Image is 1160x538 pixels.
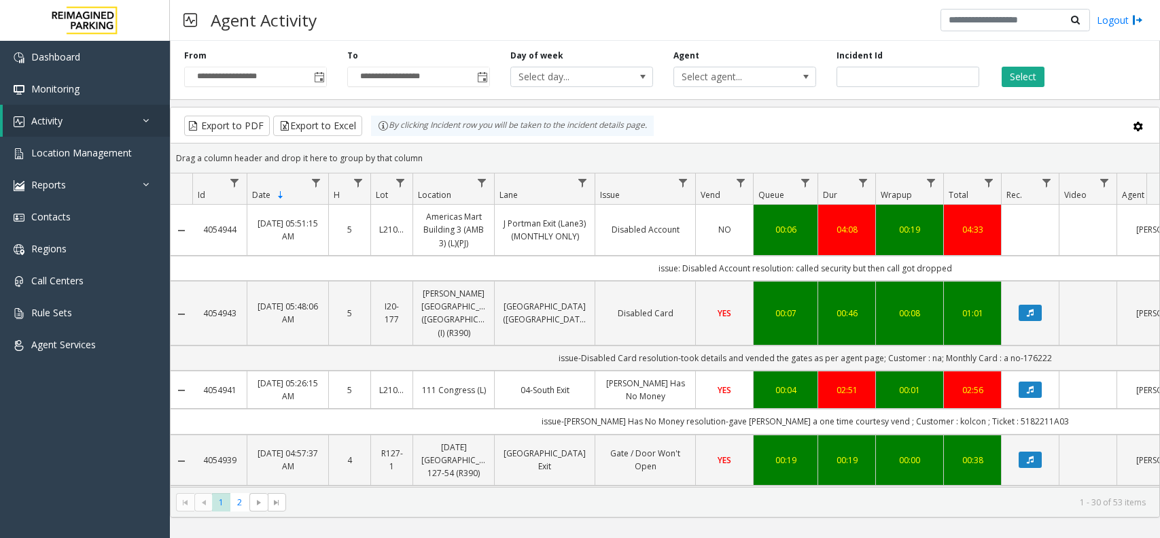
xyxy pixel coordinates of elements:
label: Day of week [510,50,563,62]
span: Agent [1122,189,1144,201]
span: Wrapup [881,189,912,201]
span: Toggle popup [474,67,489,86]
span: Page 2 [230,493,249,511]
span: Rec. [1006,189,1022,201]
button: Export to PDF [184,116,270,136]
span: Toggle popup [311,67,326,86]
span: Location Management [31,146,132,159]
a: YES [704,384,745,397]
a: Date Filter Menu [307,173,326,192]
a: 02:51 [826,384,867,397]
a: Total Filter Menu [980,173,998,192]
a: Collapse Details [171,309,192,320]
span: Agent Services [31,338,96,351]
img: 'icon' [14,276,24,287]
a: Vend Filter Menu [732,173,750,192]
div: By clicking Incident row you will be taken to the incident details page. [371,116,654,136]
a: 00:19 [762,454,809,467]
a: [DATE] 05:48:06 AM [256,300,320,326]
a: Gate / Door Won't Open [603,447,687,473]
a: [DATE] [GEOGRAPHIC_DATA] 127-54 (R390) [421,441,486,480]
div: Drag a column header and drop it here to group by that column [171,146,1159,170]
a: YES [704,307,745,320]
span: Go to the next page [253,497,264,508]
a: 4054939 [200,454,239,467]
a: 04-South Exit [503,384,586,397]
a: 00:46 [826,307,867,320]
span: Dur [823,189,837,201]
a: 5 [337,307,362,320]
a: Dur Filter Menu [854,173,873,192]
span: Activity [31,114,63,127]
span: Id [198,189,205,201]
span: Reports [31,178,66,191]
label: Agent [673,50,699,62]
img: logout [1132,13,1143,27]
a: 00:07 [762,307,809,320]
span: Go to the next page [249,493,268,512]
img: 'icon' [14,84,24,95]
a: 01:01 [952,307,993,320]
div: 04:33 [952,223,993,236]
img: 'icon' [14,116,24,127]
span: Vend [701,189,720,201]
button: Export to Excel [273,116,362,136]
span: Total [949,189,968,201]
span: YES [718,384,731,396]
span: YES [718,307,731,319]
img: 'icon' [14,148,24,159]
img: 'icon' [14,212,24,223]
a: 4054943 [200,307,239,320]
a: 5 [337,384,362,397]
a: Video Filter Menu [1095,173,1114,192]
a: Issue Filter Menu [674,173,692,192]
a: [DATE] 05:51:15 AM [256,217,320,243]
a: Collapse Details [171,385,192,396]
img: 'icon' [14,244,24,255]
span: Sortable [275,190,286,201]
span: Call Centers [31,274,84,287]
a: Queue Filter Menu [796,173,815,192]
a: 4054941 [200,384,239,397]
div: 00:01 [884,384,935,397]
div: 02:56 [952,384,993,397]
a: Activity [3,105,170,137]
span: Dashboard [31,50,80,63]
a: [DATE] 05:26:15 AM [256,377,320,403]
span: Date [252,189,270,201]
span: Queue [758,189,784,201]
a: L21066000 [379,384,404,397]
span: Lot [376,189,388,201]
a: Logout [1097,13,1143,27]
div: 04:08 [826,223,867,236]
div: 00:08 [884,307,935,320]
span: Select day... [511,67,624,86]
a: [DATE] 04:57:37 AM [256,447,320,473]
img: 'icon' [14,308,24,319]
h3: Agent Activity [204,3,323,37]
a: Collapse Details [171,456,192,467]
a: Collapse Details [171,225,192,236]
a: R127-1 [379,447,404,473]
span: Go to the last page [268,493,286,512]
a: L21036901 [379,223,404,236]
div: 00:19 [826,454,867,467]
span: Issue [600,189,620,201]
a: Disabled Card [603,307,687,320]
span: Location [418,189,451,201]
a: 111 Congress (L) [421,384,486,397]
div: 00:04 [762,384,809,397]
a: 00:06 [762,223,809,236]
a: YES [704,454,745,467]
a: 00:19 [884,223,935,236]
a: Rec. Filter Menu [1038,173,1056,192]
span: H [334,189,340,201]
a: Lane Filter Menu [574,173,592,192]
a: 00:00 [884,454,935,467]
